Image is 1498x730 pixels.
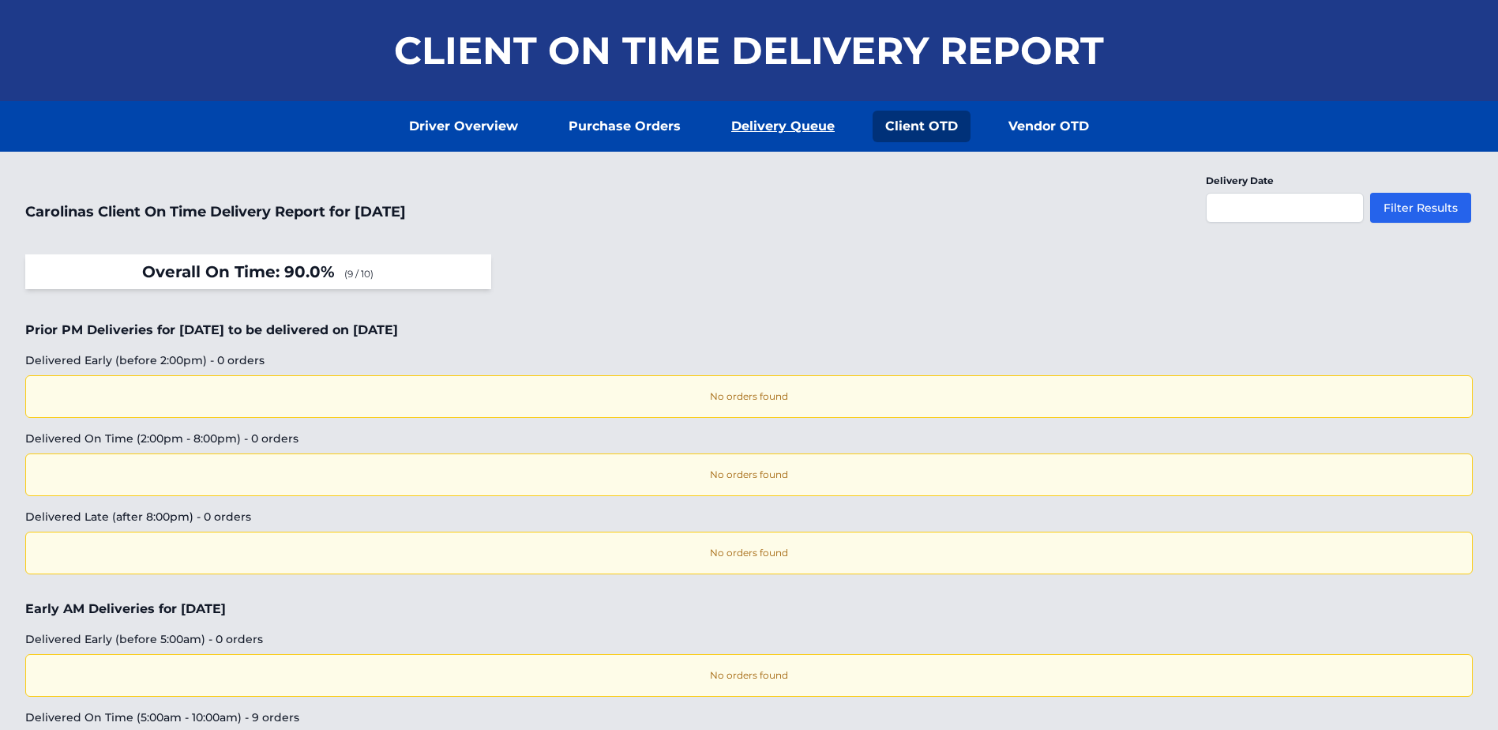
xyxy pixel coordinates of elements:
span: (9 / 10) [344,268,374,280]
a: Delivery Queue [719,111,847,142]
p: No orders found [39,389,1459,405]
p: No orders found [39,545,1459,561]
h3: Delivered Early (before 5:00am) - 0 orders [25,631,1473,648]
h3: Delivered Late (after 8:00pm) - 0 orders [25,509,1473,525]
a: Driver Overview [396,111,531,142]
h3: Delivered On Time (2:00pm - 8:00pm) - 0 orders [25,431,1473,447]
p: No orders found [39,467,1459,483]
a: Vendor OTD [996,111,1102,142]
a: Client OTD [873,111,971,142]
span: Overall On Time: 90.0% [142,262,335,281]
h1: Client On Time Delivery Report [394,32,1104,70]
button: Filter Results [1370,193,1471,223]
h3: Delivered Early (before 2:00pm) - 0 orders [25,352,1473,369]
a: Purchase Orders [556,111,693,142]
h2: Prior PM Deliveries for [DATE] to be delivered on [DATE] [25,321,1473,340]
p: No orders found [39,668,1459,683]
h2: Early AM Deliveries for [DATE] [25,600,1473,619]
h1: Carolinas Client On Time Delivery Report for [DATE] [25,201,406,223]
label: Delivery Date [1206,175,1274,186]
h3: Delivered On Time (5:00am - 10:00am) - 9 orders [25,709,1473,726]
